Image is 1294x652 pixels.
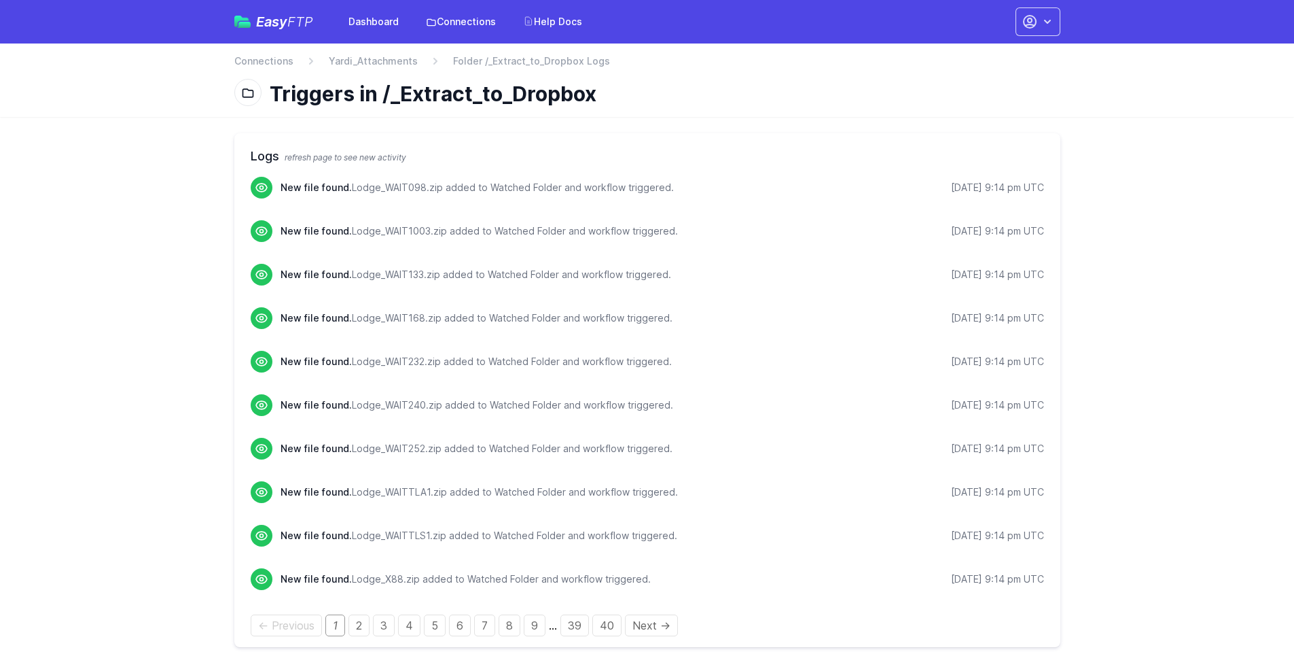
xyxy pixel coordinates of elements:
div: [DATE] 9:14 pm UTC [951,224,1044,238]
a: Page 8 [499,615,520,636]
a: Dashboard [340,10,407,34]
p: Lodge_WAIT1003.zip added to Watched Folder and workflow triggered. [281,224,678,238]
a: Page 9 [524,615,545,636]
span: Folder /_Extract_to_Dropbox Logs [453,54,610,68]
span: New file found. [281,443,352,454]
div: [DATE] 9:14 pm UTC [951,398,1044,412]
span: refresh page to see new activity [285,152,406,162]
div: [DATE] 9:14 pm UTC [951,355,1044,368]
span: New file found. [281,182,352,193]
div: [DATE] 9:14 pm UTC [951,529,1044,543]
a: Next page [625,615,678,636]
p: Lodge_X88.zip added to Watched Folder and workflow triggered. [281,572,651,586]
a: Page 6 [449,615,471,636]
span: New file found. [281,225,352,237]
div: Pagination [251,617,1044,634]
span: FTP [287,14,313,30]
span: New file found. [281,356,352,367]
a: Page 40 [592,615,622,636]
a: Help Docs [515,10,590,34]
img: easyftp_logo.png [234,16,251,28]
em: Page 1 [325,615,345,636]
span: New file found. [281,486,352,498]
a: Connections [234,54,293,68]
span: New file found. [281,399,352,411]
a: EasyFTP [234,15,313,29]
nav: Breadcrumb [234,54,1060,76]
span: New file found. [281,312,352,324]
div: [DATE] 9:14 pm UTC [951,442,1044,456]
span: New file found. [281,269,352,280]
p: Lodge_WAIT240.zip added to Watched Folder and workflow triggered. [281,398,673,412]
a: Page 5 [424,615,446,636]
span: … [549,619,557,632]
a: Connections [418,10,504,34]
a: Page 2 [348,615,370,636]
a: Page 7 [474,615,495,636]
div: [DATE] 9:14 pm UTC [951,485,1044,499]
div: [DATE] 9:14 pm UTC [951,268,1044,281]
p: Lodge_WAITTLA1.zip added to Watched Folder and workflow triggered. [281,485,678,499]
p: Lodge_WAIT098.zip added to Watched Folder and workflow triggered. [281,181,674,194]
span: New file found. [281,573,352,585]
p: Lodge_WAIT133.zip added to Watched Folder and workflow triggered. [281,268,671,281]
span: Previous page [251,615,322,636]
h2: Logs [251,147,1044,166]
a: Yardi_Attachments [329,54,418,68]
a: Page 39 [560,615,589,636]
h1: Triggers in /_Extract_to_Dropbox [270,82,1049,106]
div: [DATE] 9:14 pm UTC [951,572,1044,586]
span: Easy [256,15,313,29]
p: Lodge_WAIT232.zip added to Watched Folder and workflow triggered. [281,355,672,368]
a: Page 4 [398,615,420,636]
a: Page 3 [373,615,395,636]
span: New file found. [281,530,352,541]
p: Lodge_WAIT168.zip added to Watched Folder and workflow triggered. [281,311,672,325]
p: Lodge_WAIT252.zip added to Watched Folder and workflow triggered. [281,442,672,456]
p: Lodge_WAITTLS1.zip added to Watched Folder and workflow triggered. [281,529,677,543]
div: [DATE] 9:14 pm UTC [951,311,1044,325]
div: [DATE] 9:14 pm UTC [951,181,1044,194]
